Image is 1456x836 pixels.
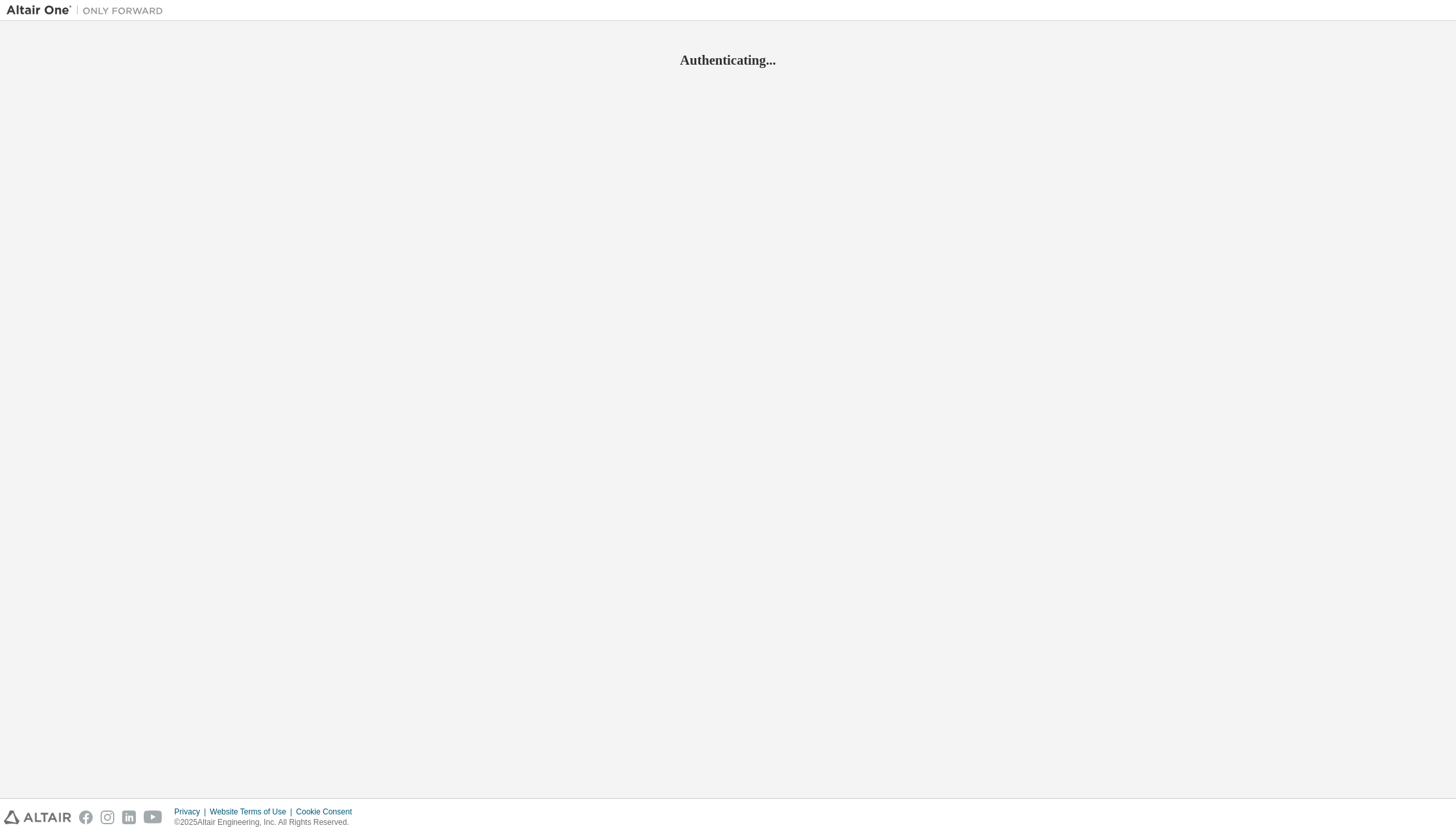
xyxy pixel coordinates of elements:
img: instagram.svg [101,811,114,824]
div: Privacy [174,807,210,817]
div: Cookie Consent [296,807,359,817]
h2: Authenticating... [7,52,1449,69]
img: Altair One [7,4,170,17]
img: altair_logo.svg [4,811,71,824]
img: youtube.svg [144,811,163,824]
p: © 2025 Altair Engineering, Inc. All Rights Reserved. [174,817,360,828]
img: facebook.svg [79,811,93,824]
div: Website Terms of Use [210,807,296,817]
img: linkedin.svg [122,811,136,824]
